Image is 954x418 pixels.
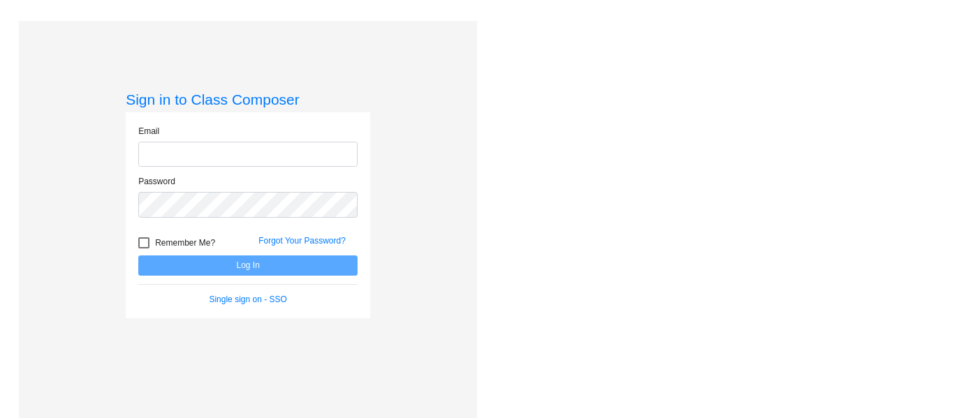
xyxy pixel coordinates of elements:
[209,294,286,304] a: Single sign on - SSO
[138,175,175,188] label: Password
[138,125,159,137] label: Email
[138,255,358,276] button: Log In
[258,236,346,246] a: Forgot Your Password?
[126,91,370,108] h3: Sign in to Class Composer
[155,234,215,251] span: Remember Me?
